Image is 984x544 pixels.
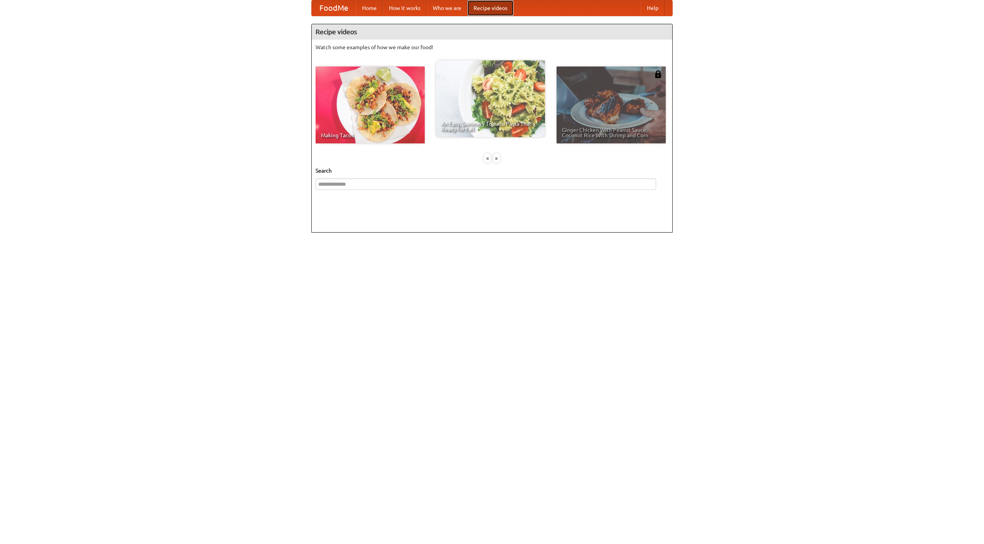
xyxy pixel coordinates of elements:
a: Home [356,0,383,16]
h4: Recipe videos [312,24,672,40]
a: Recipe videos [467,0,514,16]
a: An Easy, Summery Tomato Pasta That's Ready for Fall [436,60,545,137]
p: Watch some examples of how we make our food! [316,43,668,51]
div: « [484,153,491,163]
h5: Search [316,167,668,175]
a: How it works [383,0,427,16]
a: Help [641,0,665,16]
span: An Easy, Summery Tomato Pasta That's Ready for Fall [441,121,540,132]
a: Making Tacos [316,67,425,143]
span: Making Tacos [321,133,419,138]
a: Who we are [427,0,467,16]
div: » [493,153,500,163]
img: 483408.png [654,70,662,78]
a: FoodMe [312,0,356,16]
